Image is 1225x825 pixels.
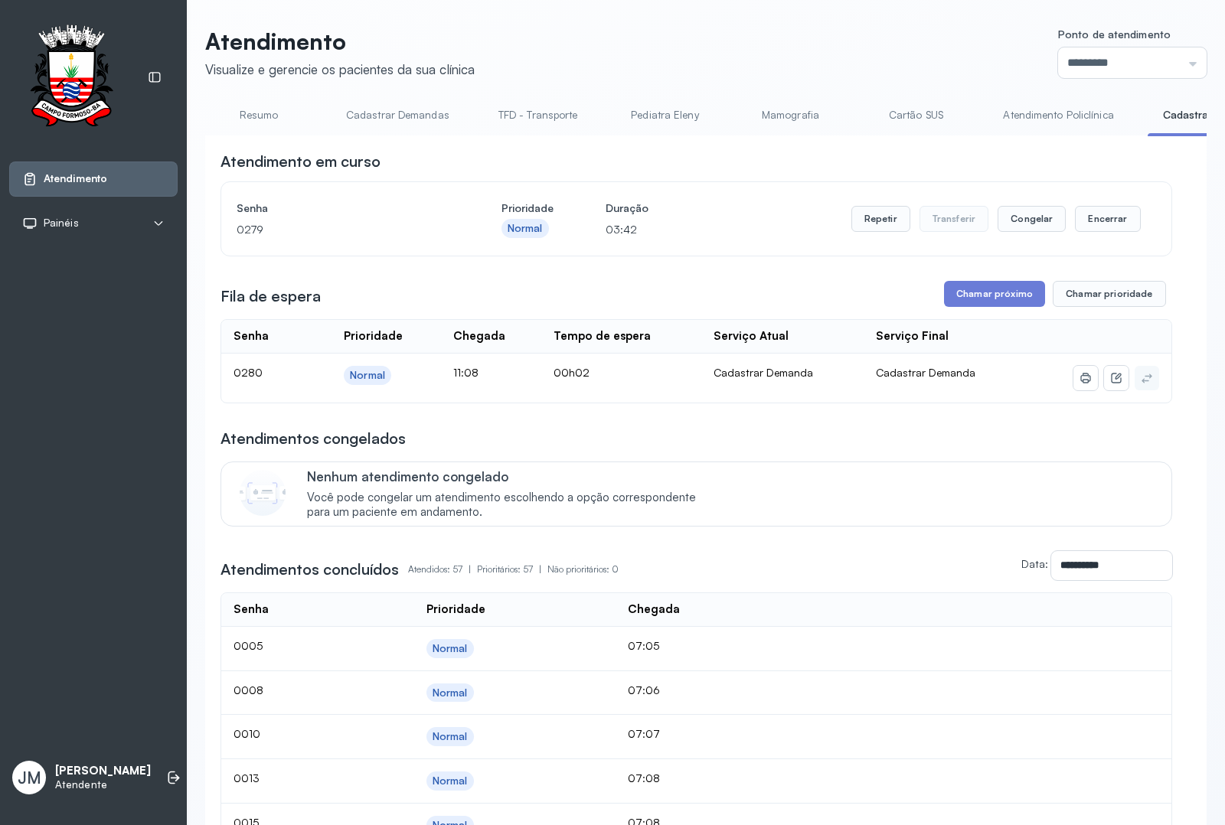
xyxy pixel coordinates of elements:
div: Visualize e gerencie os pacientes da sua clínica [205,61,475,77]
button: Chamar prioridade [1053,281,1166,307]
a: Mamografia [737,103,844,128]
a: TFD - Transporte [483,103,593,128]
span: Ponto de atendimento [1058,28,1171,41]
button: Chamar próximo [944,281,1045,307]
p: [PERSON_NAME] [55,764,151,778]
span: Atendimento [44,172,107,185]
a: Atendimento Policlínica [988,103,1129,128]
p: 0279 [237,219,449,240]
span: Painéis [44,217,79,230]
a: Resumo [205,103,312,128]
div: Prioridade [344,329,403,344]
span: Cadastrar Demanda [876,366,975,379]
button: Encerrar [1075,206,1140,232]
h4: Senha [237,197,449,219]
a: Cadastrar Demandas [331,103,465,128]
span: 07:08 [628,771,660,784]
span: 00h02 [554,366,590,379]
div: Serviço Final [876,329,949,344]
span: 0008 [234,683,263,696]
div: Cadastrar Demanda [714,366,851,380]
span: 0280 [234,366,263,379]
span: 07:07 [628,727,660,740]
label: Data: [1021,557,1048,570]
h3: Atendimentos congelados [220,428,406,449]
h4: Prioridade [501,197,554,219]
div: Prioridade [426,602,485,617]
div: Serviço Atual [714,329,789,344]
span: | [469,563,471,575]
p: Atendente [55,778,151,791]
span: 0005 [234,639,263,652]
p: Não prioritários: 0 [547,559,619,580]
button: Repetir [851,206,910,232]
div: Senha [234,602,269,617]
button: Transferir [920,206,989,232]
div: Chegada [453,329,505,344]
a: Pediatra Eleny [611,103,718,128]
div: Normal [433,642,468,655]
button: Congelar [998,206,1066,232]
span: 11:08 [453,366,479,379]
h3: Atendimentos concluídos [220,559,399,580]
img: Imagem de CalloutCard [240,470,286,516]
div: Normal [433,774,468,787]
a: Atendimento [22,171,165,187]
p: Atendimento [205,28,475,55]
span: 0010 [234,727,260,740]
div: Normal [350,369,385,382]
div: Normal [508,222,543,235]
span: 07:05 [628,639,659,652]
p: 03:42 [606,219,648,240]
h3: Atendimento em curso [220,151,381,172]
h3: Fila de espera [220,285,321,307]
div: Senha [234,329,269,344]
span: 0013 [234,771,260,784]
span: Você pode congelar um atendimento escolhendo a opção correspondente para um paciente em andamento. [307,491,712,520]
a: Cartão SUS [862,103,969,128]
span: 07:06 [628,683,660,696]
p: Nenhum atendimento congelado [307,468,712,484]
span: | [539,563,541,575]
h4: Duração [606,197,648,219]
img: Logotipo do estabelecimento [16,24,126,131]
div: Normal [433,730,468,743]
div: Tempo de espera [554,329,651,344]
p: Atendidos: 57 [408,559,477,580]
p: Prioritários: 57 [477,559,547,580]
div: Normal [433,686,468,699]
div: Chegada [628,602,680,617]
